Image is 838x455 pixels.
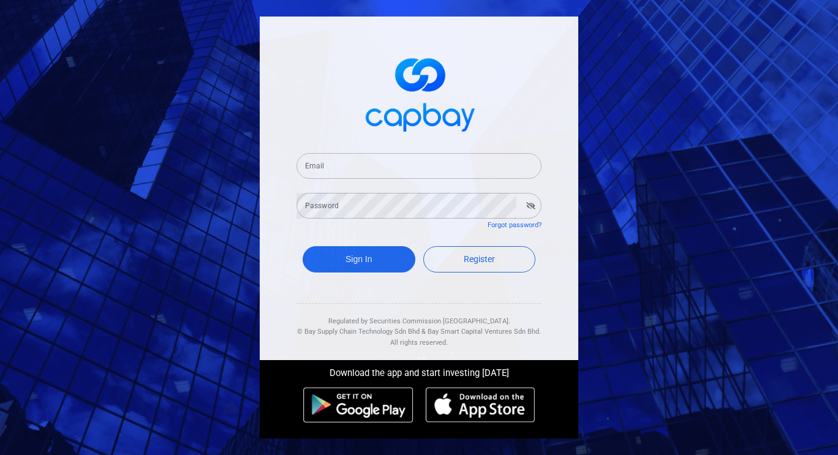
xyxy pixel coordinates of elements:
[303,246,415,273] button: Sign In
[251,360,587,381] div: Download the app and start investing [DATE]
[303,387,413,423] img: android
[423,246,536,273] a: Register
[428,328,541,336] span: Bay Smart Capital Ventures Sdn Bhd.
[296,304,542,348] div: Regulated by Securities Commission [GEOGRAPHIC_DATA]. & All rights reserved.
[297,328,420,336] span: © Bay Supply Chain Technology Sdn Bhd
[464,254,495,264] span: Register
[426,387,535,423] img: ios
[358,47,480,138] img: logo
[488,221,542,229] a: Forgot password?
